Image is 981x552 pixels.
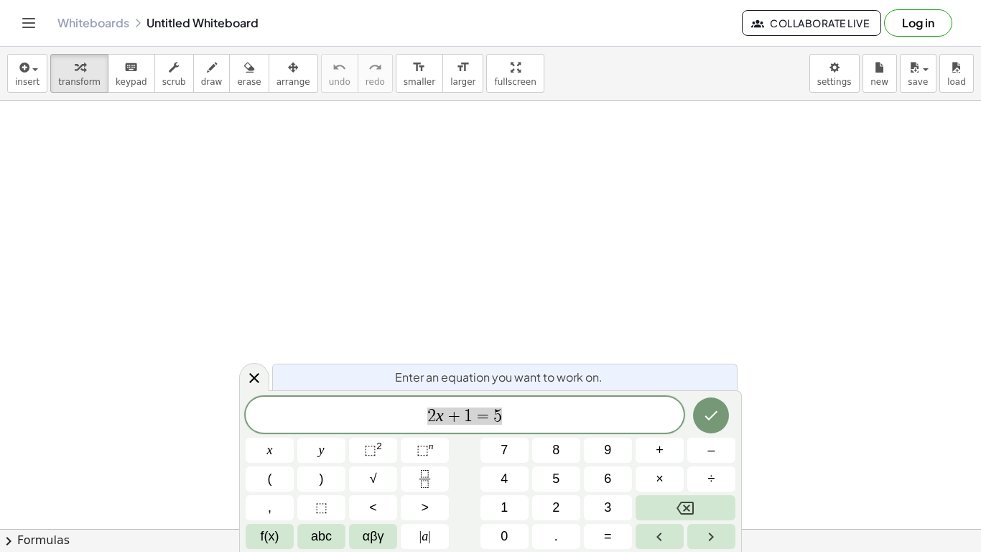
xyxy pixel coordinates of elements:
[419,529,422,543] span: |
[401,524,449,549] button: Absolute value
[419,527,431,546] span: a
[7,54,47,93] button: insert
[124,59,138,76] i: keyboard
[552,469,559,489] span: 5
[636,438,684,463] button: Plus
[376,441,382,451] sup: 2
[358,54,393,93] button: redoredo
[261,527,279,546] span: f(x)
[754,17,869,29] span: Collaborate Live
[604,498,611,517] span: 3
[501,469,508,489] span: 4
[201,77,223,87] span: draw
[246,466,294,492] button: (
[401,495,449,520] button: Greater than
[116,77,147,87] span: keypad
[687,438,735,463] button: Minus
[687,524,735,549] button: Right arrow
[554,527,558,546] span: .
[297,524,345,549] button: Alphabet
[229,54,269,93] button: erase
[464,408,473,425] span: 1
[349,495,397,520] button: Less than
[552,498,559,517] span: 2
[884,9,952,37] button: Log in
[817,77,852,87] span: settings
[480,495,529,520] button: 1
[404,77,435,87] span: smaller
[395,369,603,386] span: Enter an equation you want to work on.
[297,438,345,463] button: y
[50,54,108,93] button: transform
[15,77,39,87] span: insert
[154,54,194,93] button: scrub
[501,527,508,546] span: 0
[108,54,155,93] button: keyboardkeypad
[417,443,429,457] span: ⬚
[809,54,860,93] button: settings
[656,469,664,489] span: ×
[552,441,559,460] span: 8
[494,77,536,87] span: fullscreen
[368,59,382,76] i: redo
[311,527,332,546] span: abc
[297,495,345,520] button: Placeholder
[366,77,385,87] span: redo
[584,438,632,463] button: 9
[428,529,431,543] span: |
[742,10,881,36] button: Collaborate Live
[480,438,529,463] button: 7
[329,77,350,87] span: undo
[693,397,729,433] button: Done
[636,495,735,520] button: Backspace
[321,54,358,93] button: undoundo
[333,59,346,76] i: undo
[269,54,318,93] button: arrange
[267,441,273,460] span: x
[442,54,483,93] button: format_sizelarger
[320,469,324,489] span: )
[473,408,493,425] span: =
[584,466,632,492] button: 6
[17,11,40,34] button: Toggle navigation
[57,16,129,30] a: Whiteboards
[276,77,310,87] span: arrange
[450,77,475,87] span: larger
[604,441,611,460] span: 9
[237,77,261,87] span: erase
[708,469,715,489] span: ÷
[656,441,664,460] span: +
[532,495,580,520] button: 2
[364,443,376,457] span: ⬚
[370,469,377,489] span: √
[297,466,345,492] button: )
[349,466,397,492] button: Square root
[349,524,397,549] button: Greek alphabet
[246,495,294,520] button: ,
[532,524,580,549] button: .
[480,466,529,492] button: 4
[412,59,426,76] i: format_size
[319,441,325,460] span: y
[268,469,272,489] span: (
[636,466,684,492] button: Times
[604,527,612,546] span: =
[162,77,186,87] span: scrub
[427,408,436,425] span: 2
[501,498,508,517] span: 1
[421,498,429,517] span: >
[396,54,443,93] button: format_sizesmaller
[193,54,231,93] button: draw
[532,466,580,492] button: 5
[532,438,580,463] button: 8
[908,77,928,87] span: save
[584,524,632,549] button: Equals
[707,441,715,460] span: –
[315,498,327,517] span: ⬚
[636,524,684,549] button: Left arrow
[401,466,449,492] button: Fraction
[268,498,271,517] span: ,
[863,54,897,93] button: new
[456,59,470,76] i: format_size
[584,495,632,520] button: 3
